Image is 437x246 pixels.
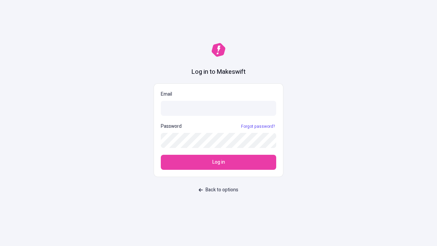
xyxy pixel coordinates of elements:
[212,159,225,166] span: Log in
[161,91,276,98] p: Email
[161,123,182,130] p: Password
[206,186,238,194] span: Back to options
[195,184,242,196] button: Back to options
[192,68,245,77] h1: Log in to Makeswift
[161,155,276,170] button: Log in
[240,124,276,129] a: Forgot password?
[161,101,276,116] input: Email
